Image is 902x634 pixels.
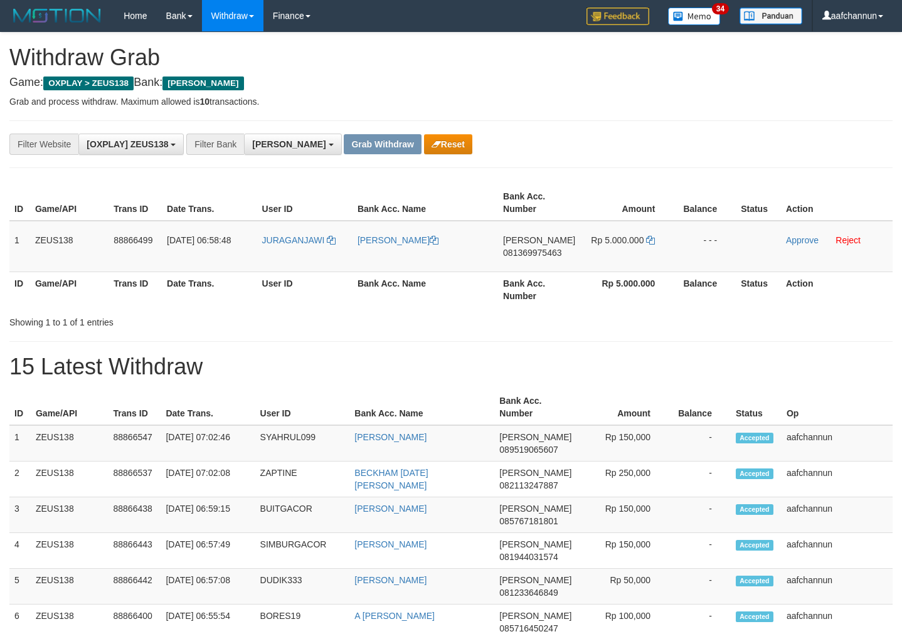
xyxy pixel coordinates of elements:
[499,588,558,598] span: Copy 081233646849 to clipboard
[262,235,325,245] span: JURAGANJAWI
[424,134,472,154] button: Reset
[9,6,105,25] img: MOTION_logo.png
[30,221,109,272] td: ZEUS138
[9,221,30,272] td: 1
[354,432,427,442] a: [PERSON_NAME]
[499,552,558,562] span: Copy 081944031574 to clipboard
[576,425,669,462] td: Rp 150,000
[9,497,31,533] td: 3
[9,77,893,89] h4: Game: Bank:
[736,540,773,551] span: Accepted
[576,533,669,569] td: Rp 150,000
[580,185,674,221] th: Amount
[257,185,353,221] th: User ID
[9,462,31,497] td: 2
[31,462,109,497] td: ZEUS138
[580,272,674,307] th: Rp 5.000.000
[167,235,231,245] span: [DATE] 06:58:48
[736,611,773,622] span: Accepted
[43,77,134,90] span: OXPLAY > ZEUS138
[503,235,575,245] span: [PERSON_NAME]
[353,272,498,307] th: Bank Acc. Name
[674,221,736,272] td: - - -
[9,272,30,307] th: ID
[161,569,255,605] td: [DATE] 06:57:08
[499,480,558,490] span: Copy 082113247887 to clipboard
[9,569,31,605] td: 5
[669,425,731,462] td: -
[576,389,669,425] th: Amount
[576,497,669,533] td: Rp 150,000
[674,185,736,221] th: Balance
[499,432,571,442] span: [PERSON_NAME]
[109,389,161,425] th: Trans ID
[161,533,255,569] td: [DATE] 06:57:49
[109,272,162,307] th: Trans ID
[503,248,561,258] span: Copy 081369975463 to clipboard
[782,462,893,497] td: aafchannun
[255,389,350,425] th: User ID
[576,462,669,497] td: Rp 250,000
[499,516,558,526] span: Copy 085767181801 to clipboard
[161,462,255,497] td: [DATE] 07:02:08
[109,533,161,569] td: 88866443
[344,134,421,154] button: Grab Withdraw
[354,468,428,490] a: BECKHAM [DATE][PERSON_NAME]
[31,569,109,605] td: ZEUS138
[782,425,893,462] td: aafchannun
[162,272,257,307] th: Date Trans.
[349,389,494,425] th: Bank Acc. Name
[353,185,498,221] th: Bank Acc. Name
[668,8,721,25] img: Button%20Memo.svg
[9,533,31,569] td: 4
[586,8,649,25] img: Feedback.jpg
[255,533,350,569] td: SIMBURGACOR
[255,425,350,462] td: SYAHRUL099
[782,497,893,533] td: aafchannun
[161,497,255,533] td: [DATE] 06:59:15
[30,185,109,221] th: Game/API
[358,235,438,245] a: [PERSON_NAME]
[498,185,580,221] th: Bank Acc. Number
[255,569,350,605] td: DUDIK333
[782,389,893,425] th: Op
[161,389,255,425] th: Date Trans.
[9,185,30,221] th: ID
[161,425,255,462] td: [DATE] 07:02:46
[736,272,781,307] th: Status
[31,425,109,462] td: ZEUS138
[499,611,571,621] span: [PERSON_NAME]
[674,272,736,307] th: Balance
[186,134,244,155] div: Filter Bank
[252,139,326,149] span: [PERSON_NAME]
[87,139,168,149] span: [OXPLAY] ZEUS138
[9,45,893,70] h1: Withdraw Grab
[669,389,731,425] th: Balance
[669,497,731,533] td: -
[31,389,109,425] th: Game/API
[731,389,782,425] th: Status
[31,497,109,533] td: ZEUS138
[9,425,31,462] td: 1
[262,235,336,245] a: JURAGANJAWI
[736,468,773,479] span: Accepted
[498,272,580,307] th: Bank Acc. Number
[114,235,152,245] span: 88866499
[109,185,162,221] th: Trans ID
[740,8,802,24] img: panduan.png
[576,569,669,605] td: Rp 50,000
[494,389,576,425] th: Bank Acc. Number
[786,235,819,245] a: Approve
[31,533,109,569] td: ZEUS138
[591,235,644,245] span: Rp 5.000.000
[499,539,571,549] span: [PERSON_NAME]
[736,185,781,221] th: Status
[9,354,893,379] h1: 15 Latest Withdraw
[782,569,893,605] td: aafchannun
[669,462,731,497] td: -
[354,611,435,621] a: A [PERSON_NAME]
[499,445,558,455] span: Copy 089519065607 to clipboard
[354,575,427,585] a: [PERSON_NAME]
[109,462,161,497] td: 88866537
[499,468,571,478] span: [PERSON_NAME]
